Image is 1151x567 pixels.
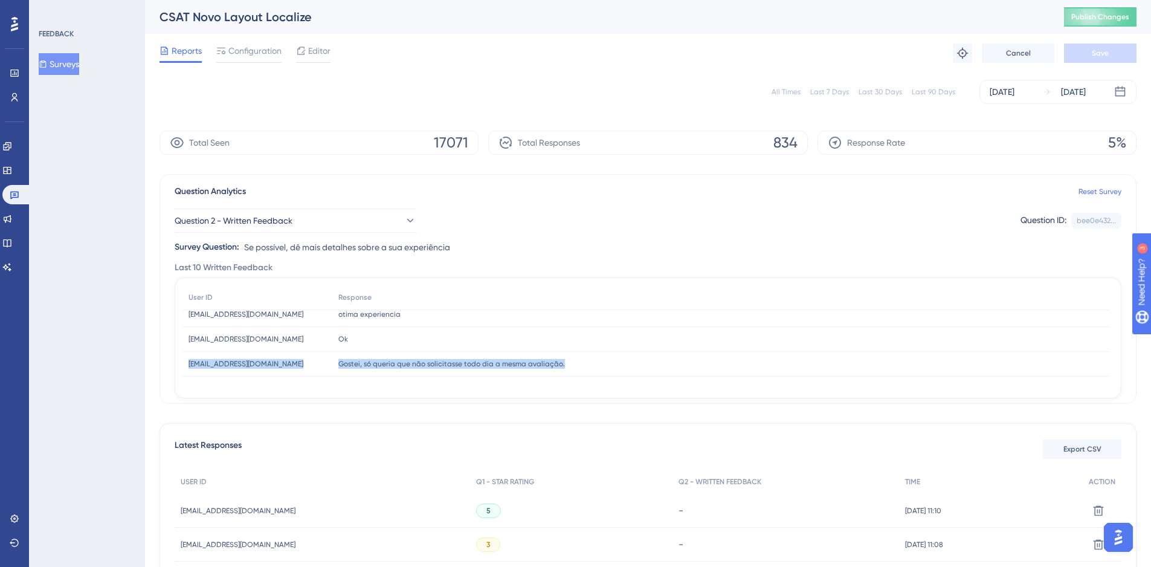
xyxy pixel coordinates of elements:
span: Reports [172,44,202,58]
span: [EMAIL_ADDRESS][DOMAIN_NAME] [181,540,295,549]
div: - [679,539,894,550]
span: Response [338,293,372,302]
div: Last 7 Days [810,87,849,97]
span: Ok [338,334,348,344]
button: Surveys [39,53,79,75]
div: Last 30 Days [859,87,902,97]
button: Question 2 - Written Feedback [175,209,416,233]
span: Cancel [1006,48,1031,58]
span: Latest Responses [175,438,242,460]
div: FEEDBACK [39,29,74,39]
div: Last 90 Days [912,87,955,97]
div: [DATE] [1061,85,1086,99]
span: [EMAIL_ADDRESS][DOMAIN_NAME] [181,506,295,516]
span: Editor [308,44,330,58]
span: Export CSV [1063,444,1101,454]
span: 5% [1108,133,1126,152]
span: 834 [773,133,798,152]
button: Save [1064,44,1136,63]
div: Survey Question: [175,240,239,254]
span: USER ID [181,477,207,487]
div: - [679,505,894,516]
span: Question 2 - Written Feedback [175,213,292,228]
span: [DATE] 11:10 [905,506,941,516]
span: 3 [486,540,490,549]
span: 5 [486,506,491,516]
span: Question Analytics [175,184,246,199]
span: ACTION [1089,477,1115,487]
span: Q2 - WRITTEN FEEDBACK [679,477,761,487]
span: otima experiencia [338,309,401,319]
button: Export CSV [1043,439,1121,459]
div: All Times [772,87,801,97]
div: [DATE] [990,85,1014,99]
div: Question ID: [1020,213,1066,228]
span: Response Rate [847,135,905,150]
span: [EMAIL_ADDRESS][DOMAIN_NAME] [189,334,303,344]
span: Configuration [228,44,282,58]
span: Need Help? [28,3,76,18]
div: bee0e432... [1077,216,1116,225]
span: [EMAIL_ADDRESS][DOMAIN_NAME] [189,309,303,319]
span: User ID [189,293,213,302]
span: [EMAIL_ADDRESS][DOMAIN_NAME] [189,359,303,369]
span: Total Responses [518,135,580,150]
span: [DATE] 11:08 [905,540,943,549]
span: TIME [905,477,920,487]
div: 3 [84,6,88,16]
button: Cancel [982,44,1054,63]
span: Total Seen [189,135,230,150]
span: Q1 - STAR RATING [476,477,534,487]
span: 17071 [434,133,468,152]
span: Publish Changes [1071,12,1129,22]
div: CSAT Novo Layout Localize [160,8,1034,25]
a: Reset Survey [1078,187,1121,196]
span: Gostei, só queria que não solicitasse todo dia a mesma avaliação. [338,359,565,369]
span: Se possível, dê mais detalhes sobre a sua experiência [244,240,450,254]
button: Publish Changes [1064,7,1136,27]
span: Save [1092,48,1109,58]
span: Last 10 Written Feedback [175,261,272,275]
iframe: UserGuiding AI Assistant Launcher [1100,519,1136,556]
